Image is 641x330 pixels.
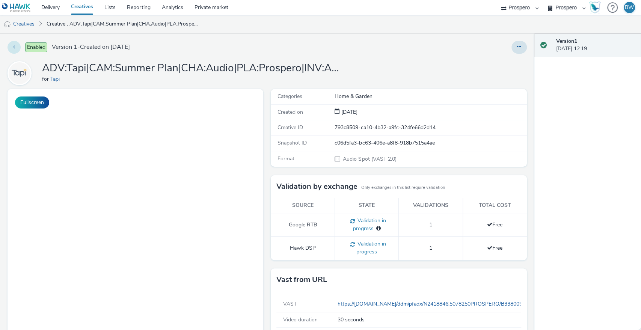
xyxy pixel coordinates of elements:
img: Hawk Academy [589,2,600,14]
div: BW [625,2,634,13]
img: audio [4,21,11,28]
span: 1 [429,244,432,252]
h3: Vast from URL [276,274,327,285]
span: Snapshot ID [278,139,307,146]
span: Validation in progress [353,217,386,232]
span: for [42,75,50,83]
div: [DATE] 12:19 [556,38,635,53]
span: Created on [278,108,303,116]
span: Validation in progress [355,240,386,255]
span: [DATE] [340,108,357,116]
div: 793c8509-ca10-4b32-a9fc-324fe66d2d14 [335,124,526,131]
span: Free [487,244,502,252]
div: Creation 11 August 2025, 12:19 [340,108,357,116]
th: Source [271,198,335,213]
div: c06d5fa3-bc63-406e-a8f8-918b7515a4ae [335,139,526,147]
span: VAST [283,300,297,307]
th: Validations [399,198,463,213]
span: Categories [278,93,302,100]
div: Home & Garden [335,93,526,100]
td: Google RTB [271,213,335,237]
small: Only exchanges in this list require validation [361,185,445,191]
button: Fullscreen [15,96,49,108]
span: Free [487,221,502,228]
th: Total cost [463,198,526,213]
span: 1 [429,221,432,228]
img: Tapi [9,62,30,84]
span: Format [278,155,294,162]
span: Enabled [25,42,47,52]
td: Hawk DSP [271,237,335,260]
img: undefined Logo [2,3,31,12]
a: Tapi [8,69,35,77]
h1: ADV:Tapi|CAM:Summer Plan|CHA:Audio|PLA:Prospero|INV:Azerion|TEC:N/A|OBJ:Awareness|BME:PMP|CFO:Wit... [42,61,342,75]
th: State [335,198,399,213]
strong: Version 1 [556,38,577,45]
span: Audio Spot (VAST 2.0) [342,155,396,163]
h3: Validation by exchange [276,181,357,192]
span: Creative ID [278,124,303,131]
span: Video duration [283,316,318,323]
span: 30 seconds [338,316,365,324]
a: Tapi [50,75,63,83]
a: Hawk Academy [589,2,603,14]
a: Creative : ADV:Tapi|CAM:Summer Plan|CHA:Audio|PLA:Prospero|INV:Azerion|TEC:N/A|OBJ:Awareness|BME:... [43,15,203,33]
span: Version 1 - Created on [DATE] [52,43,130,51]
